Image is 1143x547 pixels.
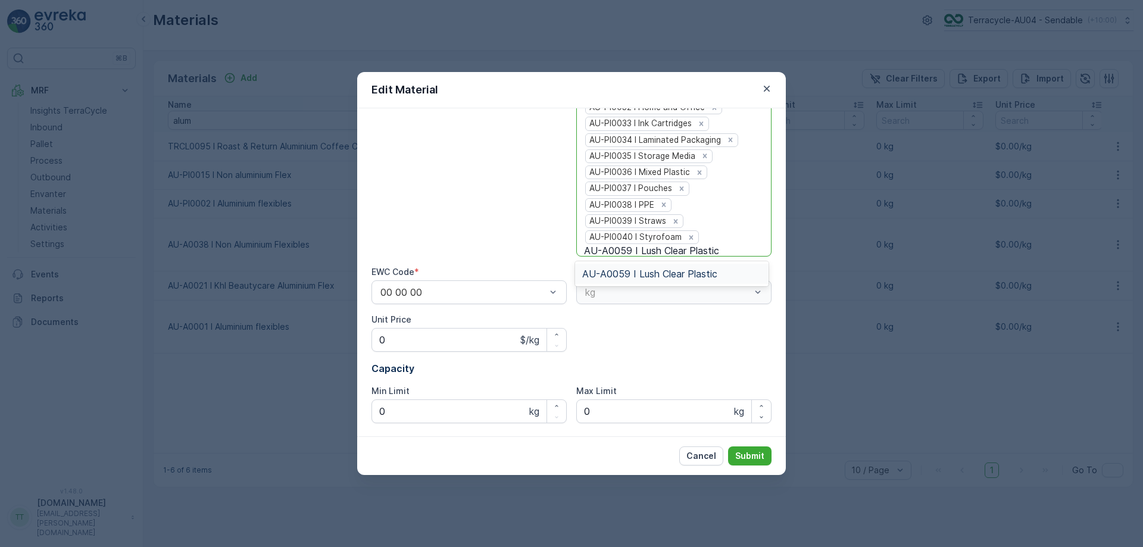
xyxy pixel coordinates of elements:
[586,231,683,243] div: AU-PI0040 I Styrofoam
[698,151,711,161] div: Remove AU-PI0035 I Storage Media
[735,450,764,462] p: Submit
[686,450,716,462] p: Cancel
[586,134,723,146] div: AU-PI0034 I Laminated Packaging
[586,199,656,211] div: AU-PI0038 I PPE
[576,386,617,396] label: Max Limit
[679,446,723,465] button: Cancel
[371,82,438,98] p: Edit Material
[728,446,772,465] button: Submit
[520,333,539,347] p: $/kg
[695,118,708,129] div: Remove AU-PI0033 I Ink Cartridges
[685,232,698,243] div: Remove AU-PI0040 I Styrofoam
[586,215,668,227] div: AU-PI0039 I Straws
[734,404,744,418] p: kg
[371,361,772,376] p: Capacity
[529,404,539,418] p: kg
[724,135,737,145] div: Remove AU-PI0034 I Laminated Packaging
[586,150,697,162] div: AU-PI0035 I Storage Media
[675,183,688,194] div: Remove AU-PI0037 I Pouches
[371,267,414,277] label: EWC Code
[669,216,682,227] div: Remove AU-PI0039 I Straws
[371,386,410,396] label: Min Limit
[582,268,717,279] span: AU-A0059 I Lush Clear Plastic
[586,117,694,130] div: AU-PI0033 I Ink Cartridges
[693,167,706,178] div: Remove AU-PI0036 I Mixed Plastic
[586,182,674,195] div: AU-PI0037 I Pouches
[371,314,411,324] label: Unit Price
[657,199,670,210] div: Remove AU-PI0038 I PPE
[586,166,692,179] div: AU-PI0036 I Mixed Plastic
